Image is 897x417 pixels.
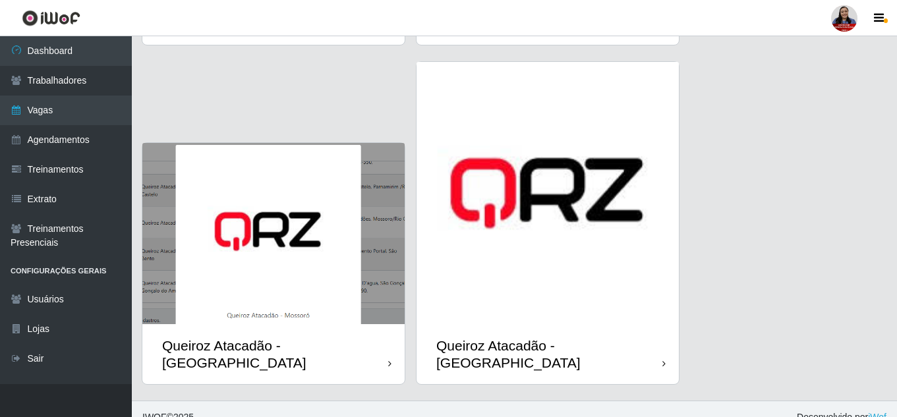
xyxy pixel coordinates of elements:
div: Queiroz Atacadão - [GEOGRAPHIC_DATA] [436,337,662,370]
a: Queiroz Atacadão - [GEOGRAPHIC_DATA] [142,143,405,384]
a: Queiroz Atacadão - [GEOGRAPHIC_DATA] [417,62,679,383]
img: CoreUI Logo [22,10,80,26]
img: cardImg [417,62,679,324]
img: cardImg [142,143,405,325]
div: Queiroz Atacadão - [GEOGRAPHIC_DATA] [162,337,388,370]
